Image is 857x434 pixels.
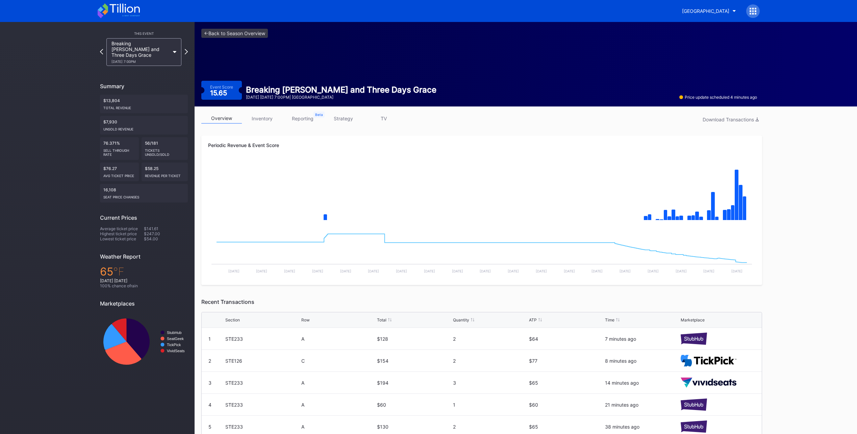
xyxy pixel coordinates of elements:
[453,380,527,386] div: 3
[167,337,184,341] text: SeatGeek
[100,137,139,160] div: 76.371%
[323,113,363,124] a: strategy
[201,298,762,305] div: Recent Transactions
[377,402,451,408] div: $60
[208,227,755,278] svg: Chart title
[377,380,451,386] div: $194
[246,85,436,95] div: Breaking [PERSON_NAME] and Three Days Grace
[681,420,707,432] img: stubHub.svg
[731,269,742,273] text: [DATE]
[208,142,755,148] div: Periodic Revenue & Event Score
[377,317,386,322] div: Total
[452,269,463,273] text: [DATE]
[605,402,679,408] div: 21 minutes ago
[103,171,135,178] div: Avg ticket price
[340,269,351,273] text: [DATE]
[648,269,659,273] text: [DATE]
[208,336,211,342] div: 1
[246,95,436,100] div: [DATE] [DATE] 7:00PM | [GEOGRAPHIC_DATA]
[284,269,295,273] text: [DATE]
[620,269,631,273] text: [DATE]
[103,103,184,110] div: Total Revenue
[679,95,757,100] div: Price update scheduled 4 minutes ago
[377,424,451,430] div: $130
[201,29,268,38] a: <-Back to Season Overview
[301,317,310,322] div: Row
[144,236,188,241] div: $54.00
[699,115,762,124] button: Download Transactions
[681,378,736,388] img: vividSeats.svg
[363,113,404,124] a: TV
[480,269,491,273] text: [DATE]
[681,399,707,410] img: stubHub.svg
[301,402,376,408] div: A
[100,116,188,135] div: $7,930
[145,146,185,156] div: Tickets Unsold/Sold
[282,113,323,124] a: reporting
[301,358,376,364] div: C
[242,113,282,124] a: inventory
[100,253,188,260] div: Weather Report
[529,317,537,322] div: ATP
[167,343,181,347] text: TickPick
[681,333,707,344] img: stubHub.svg
[703,117,759,122] div: Download Transactions
[377,358,451,364] div: $154
[100,214,188,221] div: Current Prices
[529,402,603,408] div: $60
[453,424,527,430] div: 2
[100,265,188,278] div: 65
[225,380,300,386] div: STE233
[100,31,188,35] div: This Event
[605,380,679,386] div: 14 minutes ago
[208,402,211,408] div: 4
[605,424,679,430] div: 38 minutes ago
[396,269,407,273] text: [DATE]
[508,269,519,273] text: [DATE]
[225,424,300,430] div: STE233
[201,113,242,124] a: overview
[100,95,188,113] div: $13,804
[529,336,603,342] div: $64
[103,146,135,156] div: Sell Through Rate
[225,336,300,342] div: STE233
[142,163,188,181] div: $58.25
[529,424,603,430] div: $65
[228,269,240,273] text: [DATE]
[377,336,451,342] div: $128
[208,160,755,227] svg: Chart title
[100,83,188,90] div: Summary
[144,231,188,236] div: $247.00
[424,269,435,273] text: [DATE]
[111,59,170,64] div: [DATE] 7:00PM
[100,163,139,181] div: $76.27
[453,402,527,408] div: 1
[142,137,188,160] div: 56/181
[453,317,469,322] div: Quantity
[301,424,376,430] div: A
[605,336,679,342] div: 7 minutes ago
[100,300,188,307] div: Marketplaces
[144,226,188,231] div: $141.61
[453,336,527,342] div: 2
[100,312,188,371] svg: Chart title
[529,358,603,364] div: $77
[100,231,144,236] div: Highest ticket price
[536,269,547,273] text: [DATE]
[368,269,379,273] text: [DATE]
[225,402,300,408] div: STE233
[100,226,144,231] div: Average ticket price
[100,278,188,283] div: [DATE] [DATE]
[100,236,144,241] div: Lowest ticket price
[677,5,741,17] button: [GEOGRAPHIC_DATA]
[103,124,184,131] div: Unsold Revenue
[167,331,182,335] text: StubHub
[676,269,687,273] text: [DATE]
[145,171,185,178] div: Revenue per ticket
[225,358,300,364] div: STE126
[113,265,124,278] span: ℉
[301,336,376,342] div: A
[682,8,729,14] div: [GEOGRAPHIC_DATA]
[100,184,188,202] div: 16,108
[681,317,705,322] div: Marketplace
